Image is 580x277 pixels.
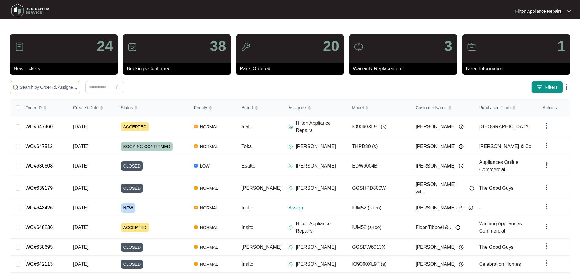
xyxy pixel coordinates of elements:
img: Vercel Logo [194,245,198,249]
span: ACCEPTED [121,223,149,232]
span: The Good Guys [479,185,514,191]
p: 20 [323,39,339,54]
td: GGSHPD800W [347,177,411,199]
img: residentia service logo [9,2,52,20]
a: WO#647460 [25,124,53,129]
p: Warranty Replacement [353,65,457,72]
span: [DATE] [73,124,88,129]
p: New Tickets [14,65,118,72]
img: Assigner Icon [288,245,293,250]
img: dropdown arrow [543,122,550,130]
span: CLOSED [121,260,143,269]
span: [DATE] [73,244,88,250]
th: Brand [237,100,283,116]
span: Winning Appliances Commercial [479,221,522,234]
p: [PERSON_NAME] [296,143,336,150]
span: [PERSON_NAME] [241,244,282,250]
th: Status [116,100,189,116]
p: Hilton Appliance Repairs [296,220,347,235]
span: [DATE] [73,205,88,210]
img: dropdown arrow [543,161,550,169]
th: Created Date [68,100,116,116]
span: Appliances Online Commercial [479,160,518,172]
span: [PERSON_NAME] [416,261,456,268]
img: dropdown arrow [567,10,571,13]
span: - [479,205,481,210]
img: Vercel Logo [194,125,198,128]
span: Status [121,104,133,111]
img: Info icon [459,164,464,168]
a: WO#648236 [25,225,53,230]
a: WO#642113 [25,261,53,267]
span: Celebration Homes [479,261,521,267]
a: WO#647512 [25,144,53,149]
th: Order ID [20,100,68,116]
span: NORMAL [198,143,221,150]
th: Model [347,100,411,116]
img: dropdown arrow [543,223,550,230]
span: Inalto [241,124,253,129]
img: Vercel Logo [194,225,198,229]
button: filter iconFilters [531,81,563,93]
a: WO#648426 [25,205,53,210]
a: WO#639179 [25,185,53,191]
span: [DATE] [73,144,88,149]
img: icon [241,42,251,52]
span: NEW [121,203,136,213]
th: Assignee [283,100,347,116]
p: [PERSON_NAME] [296,244,336,251]
span: Assignee [288,104,306,111]
span: NORMAL [198,224,221,231]
img: Vercel Logo [194,206,198,209]
img: Vercel Logo [194,262,198,266]
span: Brand [241,104,253,111]
span: ACCEPTED [121,122,149,131]
th: Purchased From [474,100,538,116]
img: dropdown arrow [563,83,570,91]
p: Need Information [466,65,570,72]
span: CLOSED [121,161,143,171]
td: EDW6004B [347,155,411,177]
span: BOOKING CONFIRMED [121,142,173,151]
img: dropdown arrow [543,142,550,149]
span: [PERSON_NAME] [241,185,282,191]
img: dropdown arrow [543,203,550,210]
span: NORMAL [198,204,221,212]
span: NORMAL [198,261,221,268]
img: Info icon [459,262,464,267]
span: Order ID [25,104,42,111]
th: Actions [538,100,570,116]
img: icon [354,42,364,52]
p: 3 [444,39,452,54]
span: [PERSON_NAME] [416,143,456,150]
span: LOW [198,162,212,170]
p: [PERSON_NAME] [296,261,336,268]
span: Model [352,104,364,111]
span: [PERSON_NAME] & Co [479,144,532,149]
img: search-icon [12,84,19,90]
img: Vercel Logo [194,164,198,168]
span: Filters [545,84,558,91]
input: Search by Order Id, Assignee Name, Customer Name, Brand and Model [20,84,78,91]
span: CLOSED [121,243,143,252]
img: filter icon [536,84,543,90]
span: [DATE] [73,225,88,230]
img: Assigner Icon [288,186,293,191]
p: Parts Ordered [240,65,344,72]
span: Floor Tibboel &... [416,224,452,231]
span: Teka [241,144,252,149]
p: Assign [288,204,347,212]
span: The Good Guys [479,244,514,250]
span: Inalto [241,225,253,230]
img: icon [128,42,137,52]
span: [PERSON_NAME]- P... [416,204,465,212]
img: Info icon [459,144,464,149]
span: CLOSED [121,184,143,193]
span: [DATE] [73,163,88,168]
img: Info icon [459,245,464,250]
img: dropdown arrow [543,259,550,267]
img: Assigner Icon [288,124,293,129]
th: Priority [189,100,237,116]
span: [PERSON_NAME] [416,244,456,251]
p: Hilton Appliance Repairs [296,119,347,134]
